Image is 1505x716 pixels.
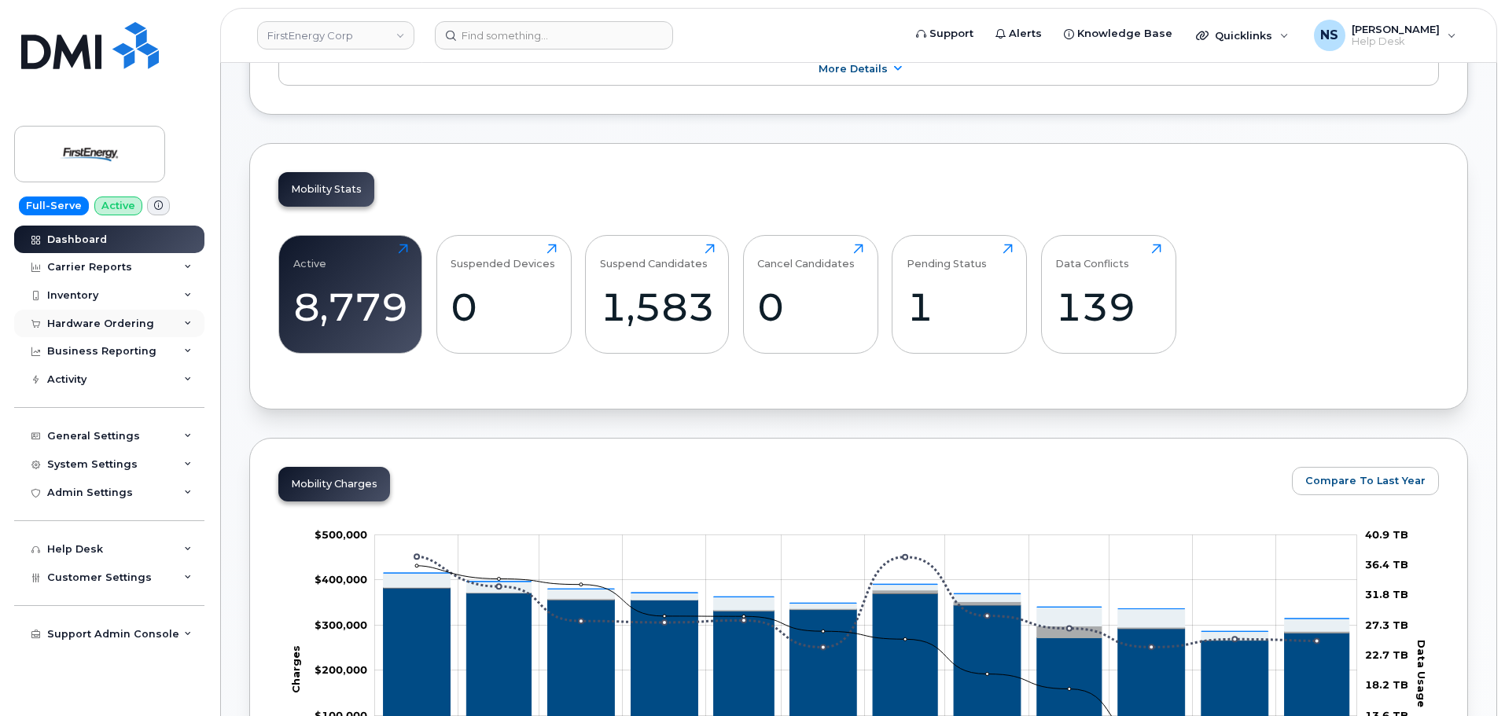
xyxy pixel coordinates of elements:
[1009,26,1042,42] span: Alerts
[451,244,557,344] a: Suspended Devices0
[315,663,367,676] g: $0
[600,244,708,270] div: Suspend Candidates
[984,18,1053,50] a: Alerts
[1365,558,1408,571] tspan: 36.4 TB
[1055,244,1161,344] a: Data Conflicts139
[929,26,973,42] span: Support
[757,244,863,344] a: Cancel Candidates0
[315,528,367,541] tspan: $500,000
[315,573,367,586] g: $0
[600,284,715,330] div: 1,583
[819,63,888,75] span: More Details
[907,284,1013,330] div: 1
[1053,18,1183,50] a: Knowledge Base
[451,284,557,330] div: 0
[1352,35,1440,48] span: Help Desk
[293,244,408,344] a: Active8,779
[1437,648,1493,704] iframe: Messenger Launcher
[315,619,367,631] tspan: $300,000
[1077,26,1172,42] span: Knowledge Base
[289,645,302,693] tspan: Charges
[1055,284,1161,330] div: 139
[451,244,555,270] div: Suspended Devices
[257,21,414,50] a: FirstEnergy Corp
[1365,678,1408,691] tspan: 18.2 TB
[1352,23,1440,35] span: [PERSON_NAME]
[757,284,863,330] div: 0
[757,244,855,270] div: Cancel Candidates
[1365,648,1408,661] tspan: 22.7 TB
[907,244,987,270] div: Pending Status
[600,244,715,344] a: Suspend Candidates1,583
[435,21,673,50] input: Find something...
[1215,29,1272,42] span: Quicklinks
[907,244,1013,344] a: Pending Status1
[905,18,984,50] a: Support
[315,663,367,676] tspan: $200,000
[293,244,326,270] div: Active
[1303,20,1467,51] div: Noah Shelton
[293,284,408,330] div: 8,779
[1185,20,1300,51] div: Quicklinks
[1365,619,1408,631] tspan: 27.3 TB
[1055,244,1129,270] div: Data Conflicts
[315,573,367,586] tspan: $400,000
[1415,639,1428,707] tspan: Data Usage
[315,528,367,541] g: $0
[1365,528,1408,541] tspan: 40.9 TB
[315,619,367,631] g: $0
[1365,588,1408,600] tspan: 31.8 TB
[1305,473,1426,488] span: Compare To Last Year
[1292,467,1439,495] button: Compare To Last Year
[1320,26,1338,45] span: NS
[384,573,1349,631] g: Features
